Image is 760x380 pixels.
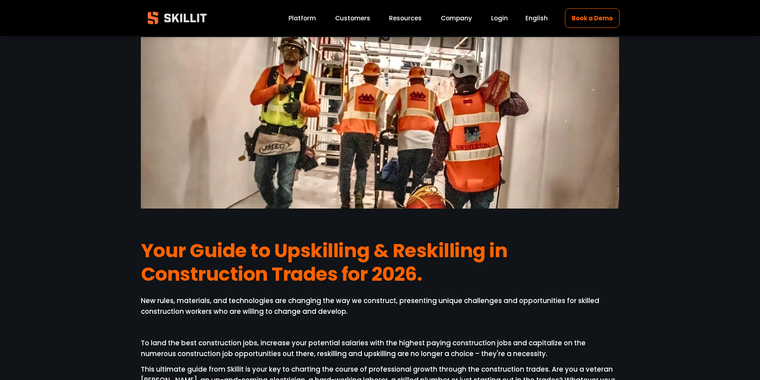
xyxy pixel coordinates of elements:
[565,8,619,28] a: Book a Demo
[141,237,511,287] strong: Your Guide to Upskilling & Reskilling in Construction Trades for 2026.
[491,13,508,24] a: Login
[525,14,548,23] span: English
[141,338,620,359] p: To land the best construction jobs, increase your potential salaries with the highest paying cons...
[141,295,620,317] p: New rules, materials, and technologies are changing the way we construct, presenting unique chall...
[389,13,422,24] a: folder dropdown
[389,14,422,23] span: Resources
[141,6,213,30] img: Skillit
[441,13,472,24] a: Company
[288,13,316,24] a: Platform
[525,13,548,24] div: language picker
[335,13,370,24] a: Customers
